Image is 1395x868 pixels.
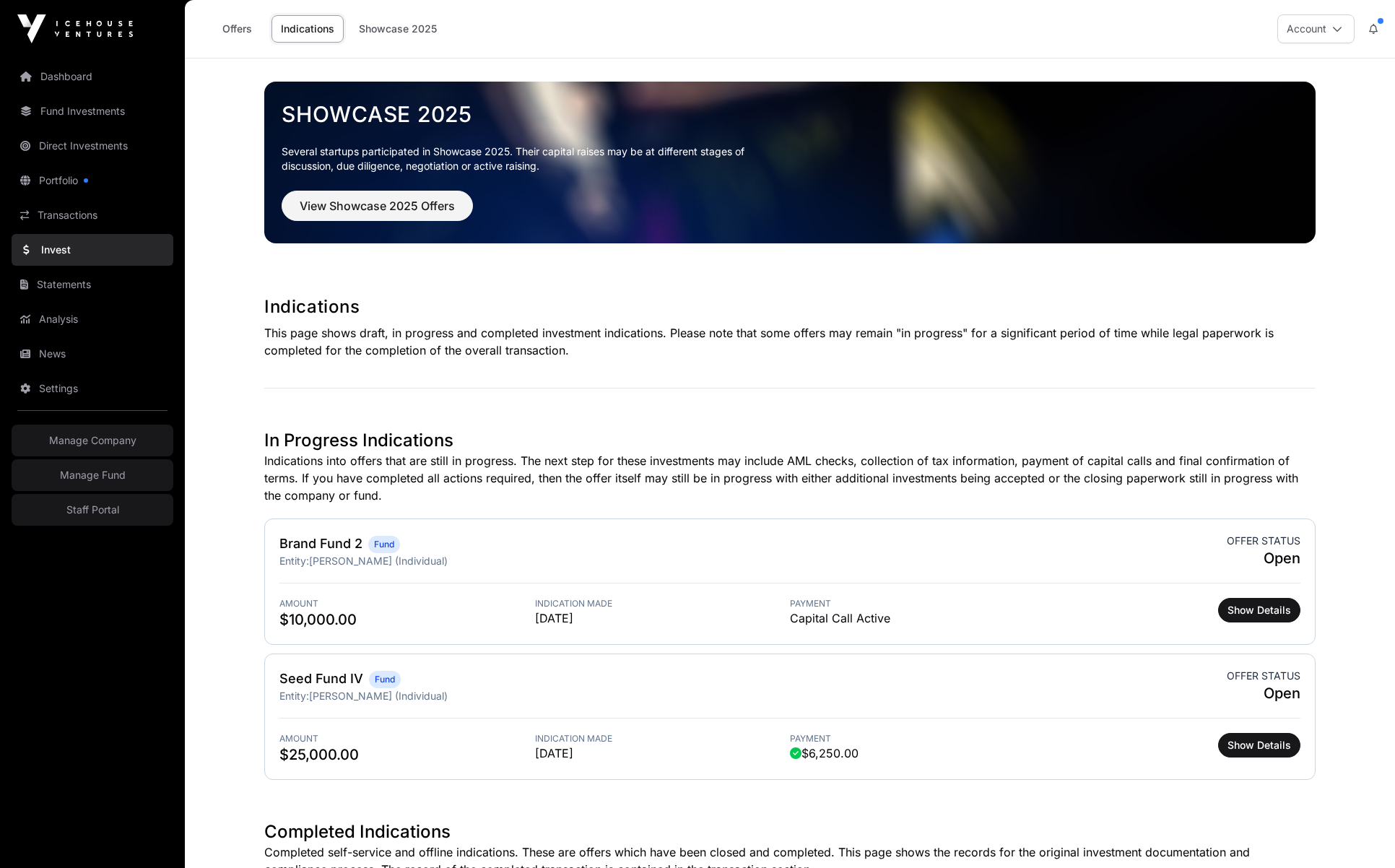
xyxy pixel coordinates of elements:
[12,494,173,526] a: Staff Portal
[1227,548,1300,568] span: Open
[279,536,362,551] a: Brand Fund 2
[279,745,535,765] span: $25,000.00
[264,295,1316,318] h1: Indications
[271,15,344,43] a: Indications
[12,303,173,335] a: Analysis
[1218,733,1300,758] button: Show Details
[264,452,1316,504] p: Indications into offers that are still in progress. The next step for these investments may inclu...
[279,555,309,567] span: Entity:
[264,324,1316,359] p: This page shows draft, in progress and completed investment indications. Please note that some of...
[1227,534,1300,548] span: Offer status
[535,598,791,609] span: Indication Made
[535,733,791,745] span: Indication Made
[279,733,535,745] span: Amount
[282,191,473,221] button: View Showcase 2025 Offers
[790,733,1046,745] span: Payment
[535,745,791,762] span: [DATE]
[282,101,1298,127] a: Showcase 2025
[282,205,473,220] a: View Showcase 2025 Offers
[264,429,1316,452] h1: In Progress Indications
[309,555,448,567] span: [PERSON_NAME] (Individual)
[790,598,1046,609] span: Payment
[12,338,173,370] a: News
[375,674,395,685] span: Fund
[12,61,173,92] a: Dashboard
[790,745,859,762] span: $6,250.00
[12,95,173,127] a: Fund Investments
[300,197,455,214] span: View Showcase 2025 Offers
[12,199,173,231] a: Transactions
[208,15,266,43] a: Offers
[264,82,1316,243] img: Showcase 2025
[1227,683,1300,703] span: Open
[12,425,173,456] a: Manage Company
[279,609,535,630] span: $10,000.00
[1227,603,1291,617] span: Show Details
[12,165,173,196] a: Portfolio
[279,690,309,702] span: Entity:
[12,459,173,491] a: Manage Fund
[12,269,173,300] a: Statements
[282,144,767,173] p: Several startups participated in Showcase 2025. Their capital raises may be at different stages o...
[535,609,791,627] span: [DATE]
[790,609,890,627] span: Capital Call Active
[17,14,133,43] img: Icehouse Ventures Logo
[1227,738,1291,752] span: Show Details
[374,539,394,550] span: Fund
[279,671,363,686] a: Seed Fund IV
[1227,669,1300,683] span: Offer status
[1218,598,1300,622] button: Show Details
[264,820,1316,843] h1: Completed Indications
[12,234,173,266] a: Invest
[349,15,446,43] a: Showcase 2025
[12,130,173,162] a: Direct Investments
[279,598,535,609] span: Amount
[309,690,448,702] span: [PERSON_NAME] (Individual)
[12,373,173,404] a: Settings
[1277,14,1355,43] button: Account
[1323,799,1395,868] iframe: Chat Widget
